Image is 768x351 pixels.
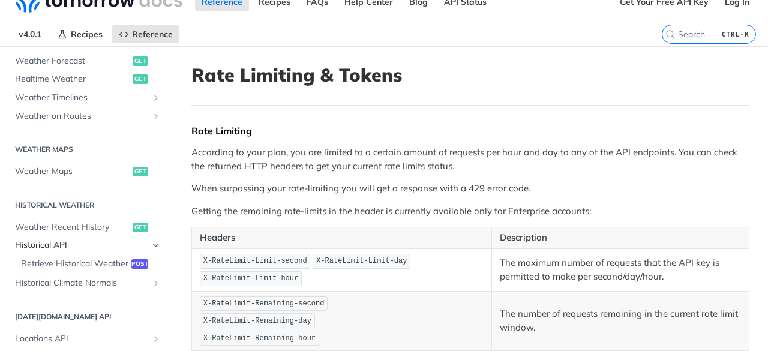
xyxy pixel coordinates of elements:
a: Realtime Weatherget [9,70,164,88]
span: Weather on Routes [15,110,148,122]
a: Reference [112,25,179,43]
button: Show subpages for Historical Climate Normals [151,278,161,288]
h1: Rate Limiting & Tokens [191,64,749,86]
span: Weather Timelines [15,92,148,104]
span: X-RateLimit-Limit-hour [203,274,298,283]
span: X-RateLimit-Remaining-second [203,299,325,308]
span: get [133,74,148,84]
a: Weather Recent Historyget [9,218,164,236]
a: Locations APIShow subpages for Locations API [9,330,164,348]
span: get [133,223,148,232]
button: Show subpages for Weather on Routes [151,112,161,121]
h2: [DATE][DOMAIN_NAME] API [9,311,164,322]
span: X-RateLimit-Limit-day [316,257,407,265]
h2: Weather Maps [9,144,164,155]
p: The maximum number of requests that the API key is permitted to make per second/day/hour. [500,256,741,283]
button: Show subpages for Weather Timelines [151,93,161,103]
span: post [131,259,148,269]
span: Retrieve Historical Weather [21,258,128,270]
span: X-RateLimit-Remaining-hour [203,334,316,343]
span: Weather Forecast [15,55,130,67]
button: Hide subpages for Historical API [151,241,161,250]
a: Weather TimelinesShow subpages for Weather Timelines [9,89,164,107]
h2: Historical Weather [9,200,164,211]
p: Description [500,231,741,245]
span: X-RateLimit-Remaining-day [203,317,311,325]
kbd: CTRL-K [719,28,752,40]
a: Recipes [51,25,109,43]
p: When surpassing your rate-limiting you will get a response with a 429 error code. [191,182,749,196]
p: Headers [200,231,484,245]
p: According to your plan, you are limited to a certain amount of requests per hour and day to any o... [191,146,749,173]
span: Weather Maps [15,166,130,178]
a: Retrieve Historical Weatherpost [15,255,164,273]
a: Weather Forecastget [9,52,164,70]
a: Weather on RoutesShow subpages for Weather on Routes [9,107,164,125]
a: Weather Mapsget [9,163,164,181]
span: Recipes [71,29,103,40]
span: Weather Recent History [15,221,130,233]
span: get [133,167,148,176]
span: Historical API [15,239,148,251]
a: Historical Climate NormalsShow subpages for Historical Climate Normals [9,274,164,292]
p: The number of requests remaining in the current rate limit window. [500,307,741,334]
span: X-RateLimit-Limit-second [203,257,307,265]
span: Historical Climate Normals [15,277,148,289]
span: get [133,56,148,66]
span: v4.0.1 [12,25,48,43]
p: Getting the remaining rate-limits in the header is currently available only for Enterprise accounts: [191,205,749,218]
svg: Search [665,29,675,39]
span: Locations API [15,333,148,345]
div: Rate Limiting [191,125,749,137]
button: Show subpages for Locations API [151,334,161,344]
span: Reference [132,29,173,40]
span: Realtime Weather [15,73,130,85]
a: Historical APIHide subpages for Historical API [9,236,164,254]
